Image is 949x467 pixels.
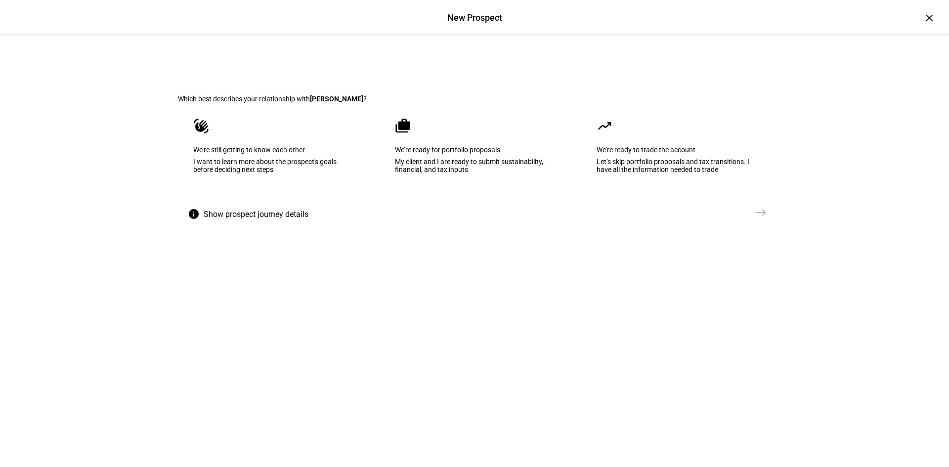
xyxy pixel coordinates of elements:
div: My client and I are ready to submit sustainability, financial, and tax inputs [395,158,554,173]
mat-icon: moving [597,118,612,134]
div: We’re ready for portfolio proposals [395,146,554,154]
span: Show prospect journey details [204,203,308,226]
div: × [921,10,937,26]
mat-icon: waving_hand [193,118,209,134]
div: I want to learn more about the prospect's goals before deciding next steps [193,158,352,173]
mat-icon: info [188,208,200,220]
div: We're ready to trade the account [597,146,756,154]
div: We’re still getting to know each other [193,146,352,154]
eth-mega-radio-button: We’re ready for portfolio proposals [380,103,569,203]
eth-mega-radio-button: We’re still getting to know each other [178,103,368,203]
mat-icon: cases [395,118,411,134]
div: Let’s skip portfolio proposals and tax transitions. I have all the information needed to trade [597,158,756,173]
button: Show prospect journey details [178,203,322,226]
b: [PERSON_NAME] [310,95,363,103]
div: Which best describes your relationship with ? [178,95,771,103]
eth-mega-radio-button: We're ready to trade the account [581,103,771,203]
